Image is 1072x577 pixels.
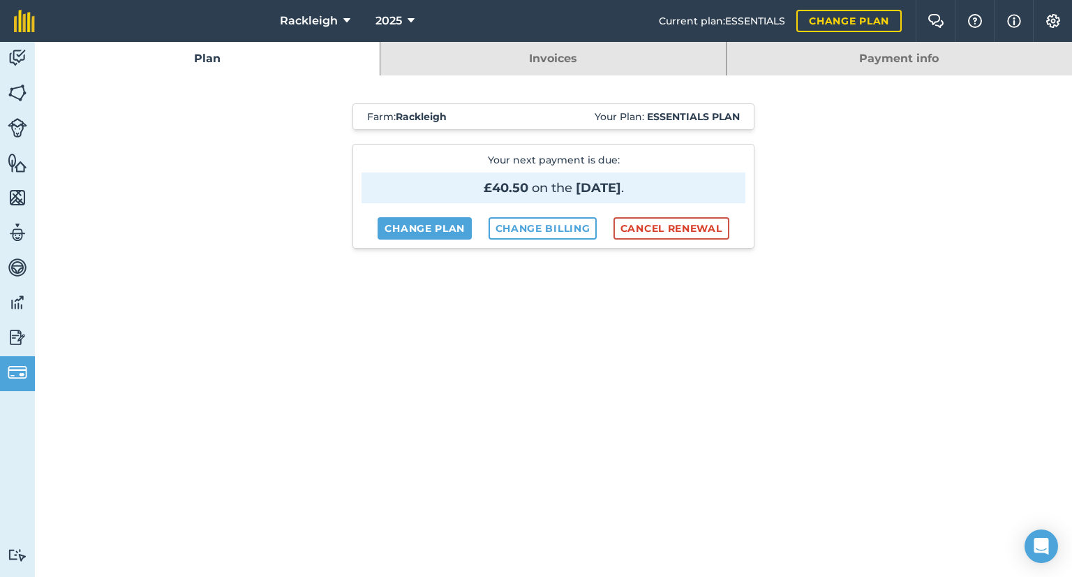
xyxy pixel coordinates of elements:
p: Your next payment is due : [362,153,745,203]
img: svg+xml;base64,PHN2ZyB4bWxucz0iaHR0cDovL3d3dy53My5vcmcvMjAwMC9zdmciIHdpZHRoPSIxNyIgaGVpZ2h0PSIxNy... [1007,13,1021,29]
img: A question mark icon [967,14,983,28]
button: Cancel renewal [613,217,729,240]
strong: [DATE] [576,180,621,196]
strong: Rackleigh [396,110,447,123]
img: svg+xml;base64,PD94bWwgdmVyc2lvbj0iMS4wIiBlbmNvZGluZz0idXRmLTgiPz4KPCEtLSBHZW5lcmF0b3I6IEFkb2JlIE... [8,257,27,278]
strong: £40.50 [484,180,528,196]
span: Current plan : ESSENTIALS [659,13,785,29]
span: Farm : [367,110,447,124]
a: Change billing [489,217,597,240]
img: svg+xml;base64,PD94bWwgdmVyc2lvbj0iMS4wIiBlbmNvZGluZz0idXRmLTgiPz4KPCEtLSBHZW5lcmF0b3I6IEFkb2JlIE... [8,222,27,243]
span: Rackleigh [280,13,338,29]
a: Change plan [796,10,902,32]
img: svg+xml;base64,PHN2ZyB4bWxucz0iaHR0cDovL3d3dy53My5vcmcvMjAwMC9zdmciIHdpZHRoPSI1NiIgaGVpZ2h0PSI2MC... [8,82,27,103]
a: Change plan [378,217,472,240]
img: svg+xml;base64,PHN2ZyB4bWxucz0iaHR0cDovL3d3dy53My5vcmcvMjAwMC9zdmciIHdpZHRoPSI1NiIgaGVpZ2h0PSI2MC... [8,152,27,173]
img: Two speech bubbles overlapping with the left bubble in the forefront [928,14,944,28]
span: on the . [362,173,745,203]
img: A cog icon [1045,14,1062,28]
div: Open Intercom Messenger [1025,529,1058,563]
a: Payment info [727,42,1072,75]
img: svg+xml;base64,PD94bWwgdmVyc2lvbj0iMS4wIiBlbmNvZGluZz0idXRmLTgiPz4KPCEtLSBHZW5lcmF0b3I6IEFkb2JlIE... [8,48,27,68]
img: fieldmargin Logo [14,10,35,32]
img: svg+xml;base64,PHN2ZyB4bWxucz0iaHR0cDovL3d3dy53My5vcmcvMjAwMC9zdmciIHdpZHRoPSI1NiIgaGVpZ2h0PSI2MC... [8,187,27,208]
span: 2025 [375,13,402,29]
img: svg+xml;base64,PD94bWwgdmVyc2lvbj0iMS4wIiBlbmNvZGluZz0idXRmLTgiPz4KPCEtLSBHZW5lcmF0b3I6IEFkb2JlIE... [8,118,27,138]
img: svg+xml;base64,PD94bWwgdmVyc2lvbj0iMS4wIiBlbmNvZGluZz0idXRmLTgiPz4KPCEtLSBHZW5lcmF0b3I6IEFkb2JlIE... [8,363,27,382]
img: svg+xml;base64,PD94bWwgdmVyc2lvbj0iMS4wIiBlbmNvZGluZz0idXRmLTgiPz4KPCEtLSBHZW5lcmF0b3I6IEFkb2JlIE... [8,548,27,562]
a: Plan [35,42,380,75]
img: svg+xml;base64,PD94bWwgdmVyc2lvbj0iMS4wIiBlbmNvZGluZz0idXRmLTgiPz4KPCEtLSBHZW5lcmF0b3I6IEFkb2JlIE... [8,292,27,313]
strong: Essentials plan [647,110,740,123]
a: Invoices [380,42,725,75]
img: svg+xml;base64,PD94bWwgdmVyc2lvbj0iMS4wIiBlbmNvZGluZz0idXRmLTgiPz4KPCEtLSBHZW5lcmF0b3I6IEFkb2JlIE... [8,327,27,348]
span: Your Plan: [595,110,740,124]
